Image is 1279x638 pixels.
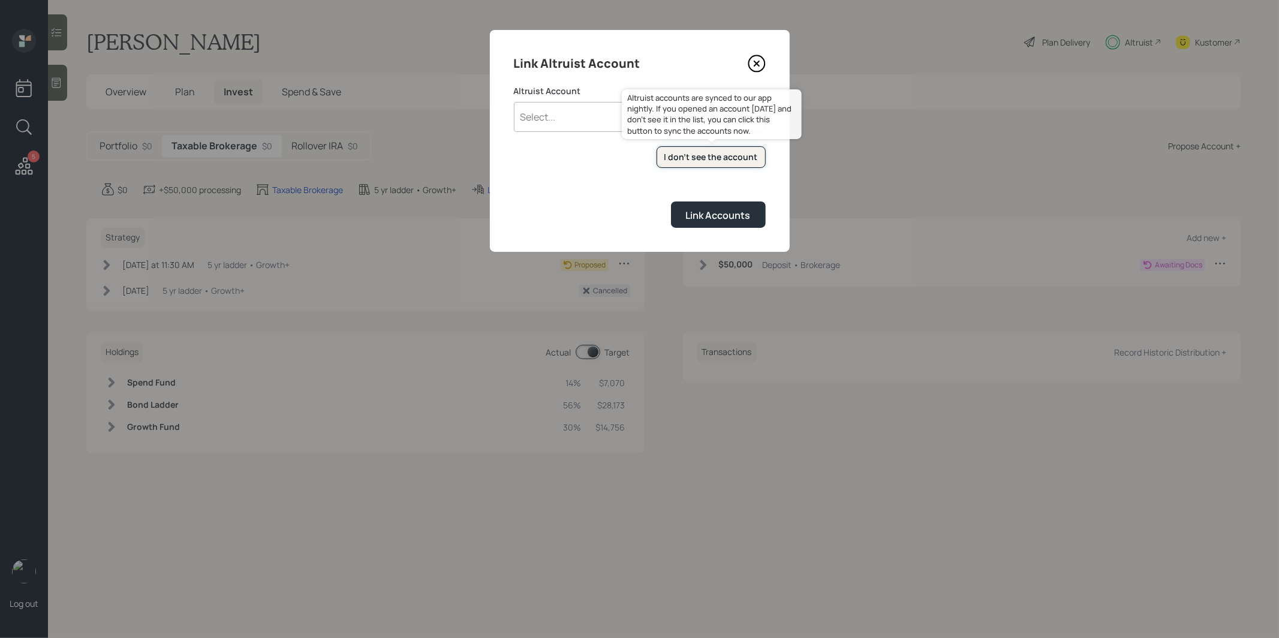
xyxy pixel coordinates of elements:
div: Select... [520,110,556,124]
h4: Link Altruist Account [514,54,640,73]
button: I don't see the account [657,146,766,168]
div: I don't see the account [664,151,758,163]
label: Altruist Account [514,85,766,97]
button: Link Accounts [671,201,766,227]
div: Link Accounts [686,209,751,222]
